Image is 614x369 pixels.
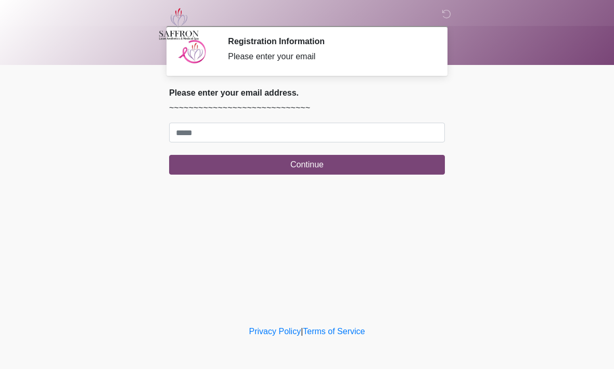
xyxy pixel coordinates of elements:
img: Saffron Laser Aesthetics and Medical Spa Logo [159,8,199,40]
a: Privacy Policy [249,327,301,336]
a: | [301,327,303,336]
button: Continue [169,155,445,175]
p: ~~~~~~~~~~~~~~~~~~~~~~~~~~~~~ [169,102,445,114]
div: Please enter your email [228,50,429,63]
a: Terms of Service [303,327,365,336]
img: Agent Avatar [177,36,208,68]
h2: Please enter your email address. [169,88,445,98]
